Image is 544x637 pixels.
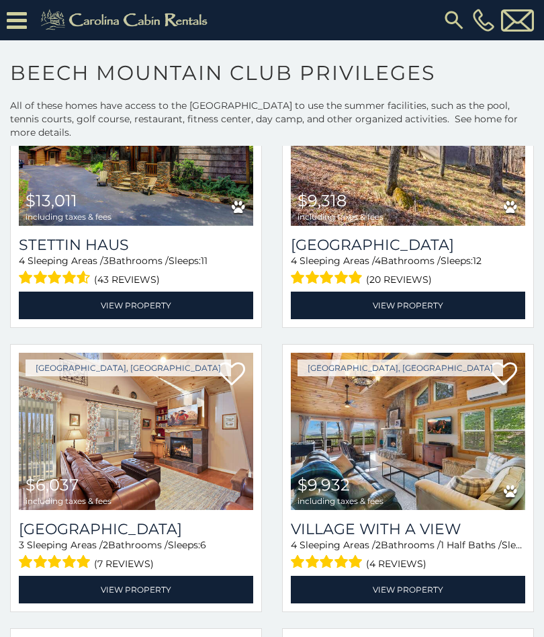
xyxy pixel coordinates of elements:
a: Stettin Haus $13,011 including taxes & fees [19,69,253,226]
span: 4 [291,539,297,551]
span: $6,037 [26,475,79,495]
div: Sleeping Areas / Bathrooms / Sleeps: [19,538,253,572]
span: 6 [200,539,206,551]
a: Add to favorites [218,361,245,389]
span: (7 reviews) [94,555,154,572]
img: Stettin Haus [19,69,253,226]
a: [PHONE_NUMBER] [469,9,498,32]
a: View Property [19,292,253,319]
img: search-regular.svg [442,8,466,32]
span: $13,011 [26,191,77,210]
a: Village with a View $9,932 including taxes & fees [291,353,525,510]
span: (20 reviews) [366,271,432,288]
a: [GEOGRAPHIC_DATA], [GEOGRAPHIC_DATA] [298,359,503,376]
span: (4 reviews) [366,555,426,572]
span: $9,318 [298,191,347,210]
a: Village with a View [291,520,525,538]
span: including taxes & fees [26,497,111,505]
a: Mountain Abbey $6,037 including taxes & fees [19,353,253,510]
span: 12 [473,255,482,267]
a: [GEOGRAPHIC_DATA] [291,236,525,254]
a: Stettin Haus [19,236,253,254]
span: 11 [201,255,208,267]
span: 4 [375,255,381,267]
a: View Property [19,576,253,603]
a: Add to favorites [490,361,517,389]
span: $9,932 [298,475,350,495]
img: Khaki-logo.png [34,7,219,34]
a: [GEOGRAPHIC_DATA] [19,520,253,538]
div: Sleeping Areas / Bathrooms / Sleeps: [291,538,525,572]
img: Slopeside Lodge [291,69,525,226]
img: Mountain Abbey [19,353,253,510]
span: 1 Half Baths / [441,539,502,551]
a: Slopeside Lodge $9,318 including taxes & fees [291,69,525,226]
a: View Property [291,292,525,319]
span: including taxes & fees [298,497,383,505]
a: View Property [291,576,525,603]
img: Village with a View [291,353,525,510]
span: (43 reviews) [94,271,160,288]
span: 3 [103,255,109,267]
div: Sleeping Areas / Bathrooms / Sleeps: [19,254,253,288]
span: 4 [291,255,297,267]
span: 2 [375,539,381,551]
span: 3 [19,539,24,551]
span: 4 [19,255,25,267]
span: 2 [103,539,108,551]
h3: Mountain Abbey [19,520,253,538]
a: [GEOGRAPHIC_DATA], [GEOGRAPHIC_DATA] [26,359,231,376]
div: Sleeping Areas / Bathrooms / Sleeps: [291,254,525,288]
h3: Slopeside Lodge [291,236,525,254]
span: including taxes & fees [298,212,383,221]
span: including taxes & fees [26,212,111,221]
